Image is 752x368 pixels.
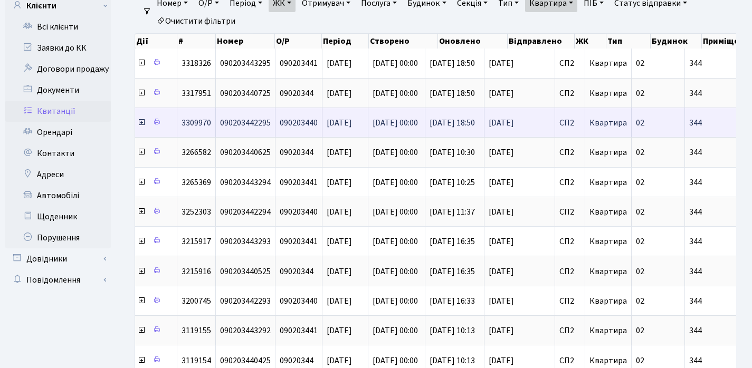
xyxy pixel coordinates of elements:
[182,177,211,188] span: 3265369
[5,16,111,37] a: Всі клієнти
[489,356,550,365] span: [DATE]
[589,147,627,158] span: Квартира
[430,177,475,188] span: [DATE] 10:25
[589,266,627,277] span: Квартира
[373,177,418,188] span: [DATE] 00:00
[559,356,580,365] span: СП2
[220,266,271,277] span: 090203440525
[327,266,352,277] span: [DATE]
[220,355,271,366] span: 090203440425
[327,325,352,336] span: [DATE]
[489,326,550,335] span: [DATE]
[373,88,418,99] span: [DATE] 00:00
[5,122,111,143] a: Орендарі
[575,34,606,49] th: ЖК
[280,88,313,99] span: 09020344
[589,117,627,129] span: Квартира
[430,236,475,247] span: [DATE] 16:35
[220,88,271,99] span: 090203440725
[220,295,271,307] span: 090203442293
[559,208,580,216] span: СП2
[689,89,749,98] span: 344
[636,117,644,129] span: 02
[327,147,352,158] span: [DATE]
[182,57,211,69] span: 3318326
[489,148,550,157] span: [DATE]
[220,325,271,336] span: 090203443292
[280,355,313,366] span: 09020344
[220,147,271,158] span: 090203440625
[689,208,749,216] span: 344
[220,236,271,247] span: 090203443293
[430,266,475,277] span: [DATE] 16:35
[651,34,701,49] th: Будинок
[589,295,627,307] span: Квартира
[636,236,644,247] span: 02
[5,59,111,80] a: Договори продажу
[689,178,749,187] span: 344
[280,266,313,277] span: 09020344
[373,325,418,336] span: [DATE] 00:00
[373,266,418,277] span: [DATE] 00:00
[280,236,318,247] span: 090203441
[689,119,749,127] span: 344
[5,37,111,59] a: Заявки до КК
[636,88,644,99] span: 02
[559,178,580,187] span: СП2
[559,326,580,335] span: СП2
[589,355,627,366] span: Квартира
[369,34,439,49] th: Створено
[182,355,211,366] span: 3119154
[280,117,318,129] span: 090203440
[430,355,475,366] span: [DATE] 10:13
[216,34,275,49] th: Номер
[373,206,418,218] span: [DATE] 00:00
[489,297,550,305] span: [DATE]
[689,297,749,305] span: 344
[280,177,318,188] span: 090203441
[559,119,580,127] span: СП2
[5,185,111,206] a: Автомобілі
[489,208,550,216] span: [DATE]
[373,355,418,366] span: [DATE] 00:00
[559,59,580,67] span: СП2
[636,355,644,366] span: 02
[430,147,475,158] span: [DATE] 10:30
[327,57,352,69] span: [DATE]
[327,117,352,129] span: [DATE]
[5,206,111,227] a: Щоденник
[182,147,211,158] span: 3266582
[327,236,352,247] span: [DATE]
[373,117,418,129] span: [DATE] 00:00
[430,57,475,69] span: [DATE] 18:50
[430,88,475,99] span: [DATE] 18:50
[182,206,211,218] span: 3252303
[280,325,318,336] span: 090203441
[636,177,644,188] span: 02
[430,206,475,218] span: [DATE] 11:37
[689,326,749,335] span: 344
[430,295,475,307] span: [DATE] 16:33
[5,143,111,164] a: Контакти
[322,34,369,49] th: Період
[5,269,111,290] a: Повідомлення
[5,164,111,185] a: Адреси
[275,34,322,49] th: О/Р
[636,325,644,336] span: 02
[182,295,211,307] span: 3200745
[220,117,271,129] span: 090203442295
[430,117,475,129] span: [DATE] 18:50
[135,34,177,49] th: Дії
[689,237,749,246] span: 344
[689,356,749,365] span: 344
[589,177,627,188] span: Квартира
[559,237,580,246] span: СП2
[182,266,211,277] span: 3215916
[559,267,580,276] span: СП2
[438,34,508,49] th: Оновлено
[182,117,211,129] span: 3309970
[430,325,475,336] span: [DATE] 10:13
[373,295,418,307] span: [DATE] 00:00
[177,34,216,49] th: #
[220,57,271,69] span: 090203443295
